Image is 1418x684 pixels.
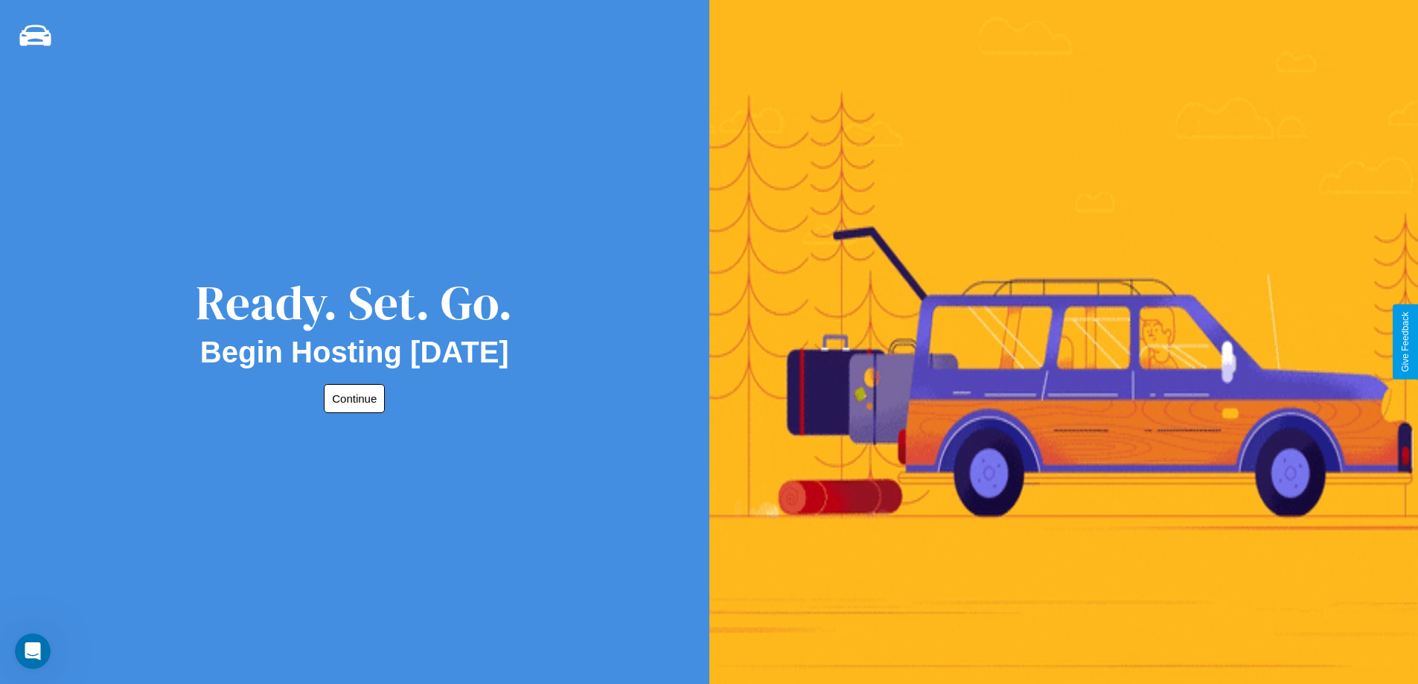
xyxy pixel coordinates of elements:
iframe: Intercom live chat [15,633,51,669]
h2: Begin Hosting [DATE] [200,336,509,369]
div: Give Feedback [1400,312,1411,372]
div: Ready. Set. Go. [196,269,513,336]
button: Continue [324,384,385,413]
